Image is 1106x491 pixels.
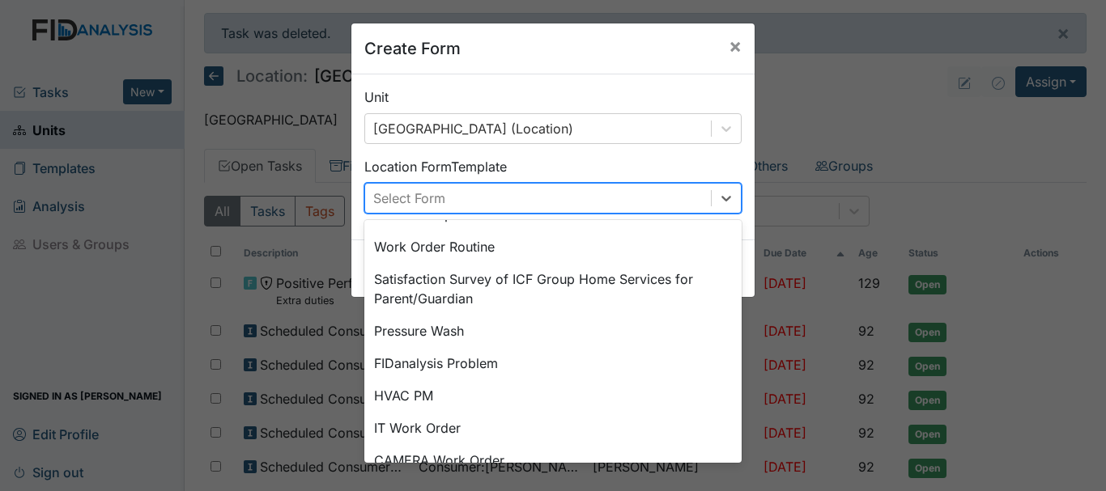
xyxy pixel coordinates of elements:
[364,347,742,379] div: FIDanalysis Problem
[364,379,742,412] div: HVAC PM
[364,412,742,444] div: IT Work Order
[364,36,461,61] h5: Create Form
[729,34,742,57] span: ×
[373,119,573,138] div: [GEOGRAPHIC_DATA] (Location)
[373,188,445,208] div: Select Form
[364,157,507,176] label: Location Form Template
[364,263,742,315] div: Satisfaction Survey of ICF Group Home Services for Parent/Guardian
[364,444,742,476] div: CAMERA Work Order
[364,87,389,107] label: Unit
[364,315,742,347] div: Pressure Wash
[716,23,755,69] button: Close
[364,231,742,263] div: Work Order Routine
